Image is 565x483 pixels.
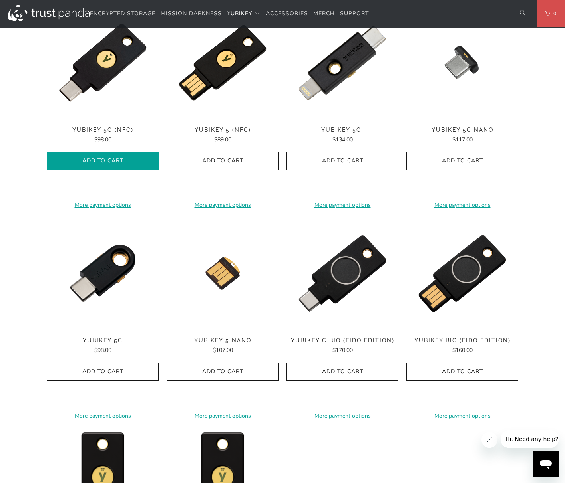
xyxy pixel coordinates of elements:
button: Add to Cart [406,152,518,170]
img: YubiKey 5C (NFC) - Trust Panda [47,7,159,119]
iframe: Button to launch messaging window [533,451,559,477]
span: $107.00 [213,346,233,354]
a: YubiKey 5C Nano - Trust Panda YubiKey 5C Nano - Trust Panda [406,7,518,119]
a: Merch [313,4,335,23]
a: YubiKey 5C Nano $117.00 [406,127,518,144]
img: YubiKey C Bio (FIDO Edition) - Trust Panda [286,218,398,329]
span: $170.00 [332,346,353,354]
a: More payment options [286,201,398,210]
a: Accessories [266,4,308,23]
span: Add to Cart [175,368,270,375]
button: Add to Cart [406,363,518,381]
span: Merch [313,10,335,17]
summary: YubiKey [227,4,261,23]
span: $98.00 [94,346,111,354]
span: $89.00 [214,136,231,143]
a: More payment options [47,412,159,420]
a: More payment options [286,412,398,420]
span: Accessories [266,10,308,17]
a: YubiKey 5 Nano $107.00 [167,337,279,355]
span: Add to Cart [175,158,270,164]
a: YubiKey C Bio (FIDO Edition) - Trust Panda YubiKey C Bio (FIDO Edition) - Trust Panda [286,218,398,329]
a: Support [340,4,369,23]
span: $160.00 [452,346,473,354]
a: YubiKey 5C $98.00 [47,337,159,355]
img: YubiKey 5 (NFC) - Trust Panda [167,7,279,119]
button: Add to Cart [47,152,159,170]
span: 0 [550,9,557,18]
span: Add to Cart [295,158,390,164]
a: YubiKey 5 Nano - Trust Panda YubiKey 5 Nano - Trust Panda [167,218,279,329]
span: YubiKey 5C [47,337,159,344]
span: Add to Cart [295,368,390,375]
a: YubiKey 5Ci - Trust Panda YubiKey 5Ci - Trust Panda [286,7,398,119]
span: YubiKey 5C (NFC) [47,127,159,133]
a: YubiKey Bio (FIDO Edition) - Trust Panda YubiKey Bio (FIDO Edition) - Trust Panda [406,218,518,329]
a: YubiKey 5Ci $134.00 [286,127,398,144]
img: YubiKey 5 Nano - Trust Panda [167,218,279,329]
span: YubiKey [227,10,252,17]
span: Add to Cart [55,158,150,164]
iframe: Close message [481,432,497,448]
img: Trust Panda Australia [8,5,90,21]
button: Add to Cart [167,363,279,381]
button: Add to Cart [167,152,279,170]
a: More payment options [167,412,279,420]
a: YubiKey C Bio (FIDO Edition) $170.00 [286,337,398,355]
button: Add to Cart [47,363,159,381]
span: $98.00 [94,136,111,143]
img: YubiKey Bio (FIDO Edition) - Trust Panda [406,218,518,329]
span: YubiKey 5 Nano [167,337,279,344]
a: Mission Darkness [161,4,222,23]
img: YubiKey 5Ci - Trust Panda [286,7,398,119]
a: More payment options [167,201,279,210]
span: YubiKey 5 (NFC) [167,127,279,133]
span: Add to Cart [55,368,150,375]
a: YubiKey 5C (NFC) - Trust Panda YubiKey 5C (NFC) - Trust Panda [47,7,159,119]
span: YubiKey 5C Nano [406,127,518,133]
a: YubiKey 5C - Trust Panda YubiKey 5C - Trust Panda [47,218,159,329]
span: Encrypted Storage [90,10,155,17]
a: YubiKey 5 (NFC) $89.00 [167,127,279,144]
a: More payment options [406,412,518,420]
span: $117.00 [452,136,473,143]
nav: Translation missing: en.navigation.header.main_nav [90,4,369,23]
span: Support [340,10,369,17]
a: YubiKey 5 (NFC) - Trust Panda YubiKey 5 (NFC) - Trust Panda [167,7,279,119]
a: More payment options [47,201,159,210]
span: Add to Cart [415,158,510,164]
span: Add to Cart [415,368,510,375]
span: YubiKey Bio (FIDO Edition) [406,337,518,344]
span: YubiKey C Bio (FIDO Edition) [286,337,398,344]
a: YubiKey 5C (NFC) $98.00 [47,127,159,144]
img: YubiKey 5C - Trust Panda [47,218,159,329]
span: $134.00 [332,136,353,143]
button: Add to Cart [286,363,398,381]
a: More payment options [406,201,518,210]
span: Mission Darkness [161,10,222,17]
a: Encrypted Storage [90,4,155,23]
a: YubiKey Bio (FIDO Edition) $160.00 [406,337,518,355]
iframe: Message from company [501,430,559,448]
button: Add to Cart [286,152,398,170]
span: YubiKey 5Ci [286,127,398,133]
img: YubiKey 5C Nano - Trust Panda [406,7,518,119]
